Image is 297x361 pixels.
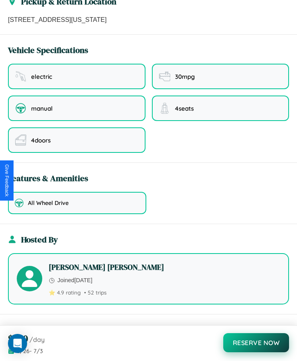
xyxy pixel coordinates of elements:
p: Joined [DATE] [49,275,280,286]
h3: Features & Amenities [8,172,88,184]
span: electric [31,73,52,80]
span: ⭐ 4.9 rating [49,289,81,296]
img: seating [159,103,170,114]
span: 4 seats [175,105,194,112]
span: 4 doors [31,137,51,144]
h3: Vehicle Specifications [8,44,88,56]
img: fuel type [15,71,26,82]
div: Open Intercom Messenger [8,334,27,353]
h4: [PERSON_NAME] [PERSON_NAME] [49,262,280,272]
span: • 52 trips [84,289,106,296]
img: doors [15,135,26,146]
span: manual [31,105,53,112]
button: Reserve Now [223,333,289,352]
p: [STREET_ADDRESS][US_STATE] [8,15,289,25]
h3: Hosted By [21,234,58,245]
span: All Wheel Drive [28,199,69,207]
span: 6 / 26 - 7 / 3 [17,347,43,355]
span: /day [30,336,45,343]
span: $ 200 [8,332,28,345]
span: 30 mpg [175,73,195,80]
img: fuel efficiency [159,71,170,82]
div: Give Feedback [4,164,10,197]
